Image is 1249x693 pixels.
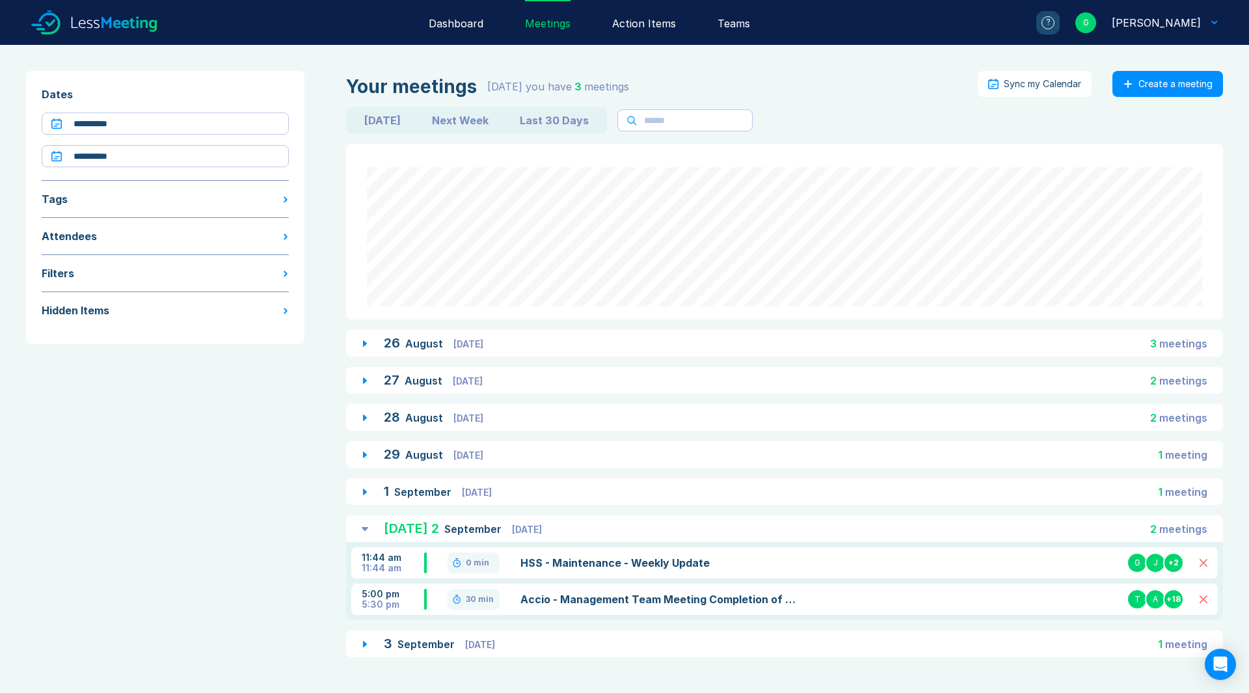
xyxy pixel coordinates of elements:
[1165,448,1207,461] span: meeting
[1158,638,1162,651] span: 1
[1150,374,1157,387] span: 2
[384,636,392,651] span: 3
[349,110,416,131] button: [DATE]
[1150,523,1157,536] span: 2
[384,483,389,499] span: 1
[1004,79,1081,89] div: Sync my Calendar
[416,110,504,131] button: Next Week
[462,487,492,498] span: [DATE]
[362,563,424,573] div: 11:44 am
[453,338,483,349] span: [DATE]
[1145,589,1166,610] div: A
[1205,649,1236,680] div: Open Intercom Messenger
[1163,589,1184,610] div: + 18
[1159,374,1207,387] span: meeting s
[384,335,400,351] span: 26
[405,337,446,350] span: August
[362,589,424,599] div: 5:00 pm
[1165,638,1207,651] span: meeting
[1200,559,1207,567] button: Delete
[42,303,109,318] div: Hidden Items
[405,448,446,461] span: August
[384,446,400,462] span: 29
[465,639,495,650] span: [DATE]
[384,372,399,388] span: 27
[487,79,629,94] div: [DATE] you have meeting s
[1145,552,1166,573] div: J
[453,450,483,461] span: [DATE]
[520,555,802,571] a: HSS - Maintenance - Weekly Update
[42,87,289,102] div: Dates
[444,523,504,536] span: September
[1165,485,1207,498] span: meeting
[1127,552,1148,573] div: G
[405,374,445,387] span: August
[1041,16,1054,29] div: ?
[520,591,802,607] a: Accio - Management Team Meeting Completion of Meeting minute
[1075,12,1096,33] div: G
[42,191,68,207] div: Tags
[1200,595,1207,603] button: Delete
[346,76,477,97] div: Your meetings
[1021,11,1060,34] a: ?
[397,638,457,651] span: September
[384,409,400,425] span: 28
[384,521,439,536] span: [DATE] 2
[1112,71,1223,97] button: Create a meeting
[1163,552,1184,573] div: + 2
[466,594,494,605] div: 30 min
[1150,337,1157,350] span: 3
[362,599,424,610] div: 5:30 pm
[1150,411,1157,424] span: 2
[978,71,1092,97] button: Sync my Calendar
[466,558,489,568] div: 0 min
[1127,589,1148,610] div: T
[394,485,454,498] span: September
[42,228,97,244] div: Attendees
[1158,485,1162,498] span: 1
[1112,15,1201,31] div: Gemma White
[1159,337,1207,350] span: meeting s
[1159,523,1207,536] span: meeting s
[42,265,74,281] div: Filters
[362,552,424,563] div: 11:44 am
[453,375,483,387] span: [DATE]
[1138,79,1213,89] div: Create a meeting
[574,80,582,93] span: 3
[512,524,542,535] span: [DATE]
[405,411,446,424] span: August
[453,413,483,424] span: [DATE]
[1158,448,1162,461] span: 1
[504,110,604,131] button: Last 30 Days
[1159,411,1207,424] span: meeting s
